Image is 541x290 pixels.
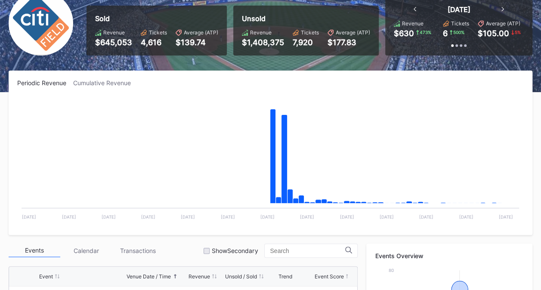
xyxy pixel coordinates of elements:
[380,214,394,219] text: [DATE]
[221,214,235,219] text: [DATE]
[270,247,345,254] input: Search
[149,29,167,36] div: Tickets
[293,38,319,47] div: 7,920
[499,214,513,219] text: [DATE]
[141,38,167,47] div: 4,616
[103,29,125,36] div: Revenue
[17,97,523,226] svg: Chart title
[300,214,314,219] text: [DATE]
[315,273,344,280] div: Event Score
[112,244,164,257] div: Transactions
[22,214,36,219] text: [DATE]
[452,29,465,36] div: 500 %
[189,273,210,280] div: Revenue
[102,214,116,219] text: [DATE]
[402,20,424,27] div: Revenue
[184,29,218,36] div: Average (ATP)
[443,29,448,38] div: 6
[17,79,73,86] div: Periodic Revenue
[389,268,394,273] text: 80
[260,214,275,219] text: [DATE]
[448,5,470,14] div: [DATE]
[278,273,292,280] div: Trend
[242,38,284,47] div: $1,408,375
[181,214,195,219] text: [DATE]
[375,252,524,259] div: Events Overview
[73,79,138,86] div: Cumulative Revenue
[419,214,433,219] text: [DATE]
[62,214,76,219] text: [DATE]
[225,273,257,280] div: Unsold / Sold
[340,214,354,219] text: [DATE]
[451,20,469,27] div: Tickets
[127,273,171,280] div: Venue Date / Time
[328,38,370,47] div: $177.83
[514,29,522,36] div: 5 %
[95,14,218,23] div: Sold
[478,29,509,38] div: $105.00
[141,214,155,219] text: [DATE]
[301,29,319,36] div: Tickets
[95,38,132,47] div: $645,053
[60,244,112,257] div: Calendar
[419,29,432,36] div: 473 %
[9,244,60,257] div: Events
[39,273,53,280] div: Event
[336,29,370,36] div: Average (ATP)
[459,214,473,219] text: [DATE]
[250,29,272,36] div: Revenue
[394,29,414,38] div: $630
[486,20,520,27] div: Average (ATP)
[242,14,370,23] div: Unsold
[176,38,218,47] div: $139.74
[212,247,258,254] div: Show Secondary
